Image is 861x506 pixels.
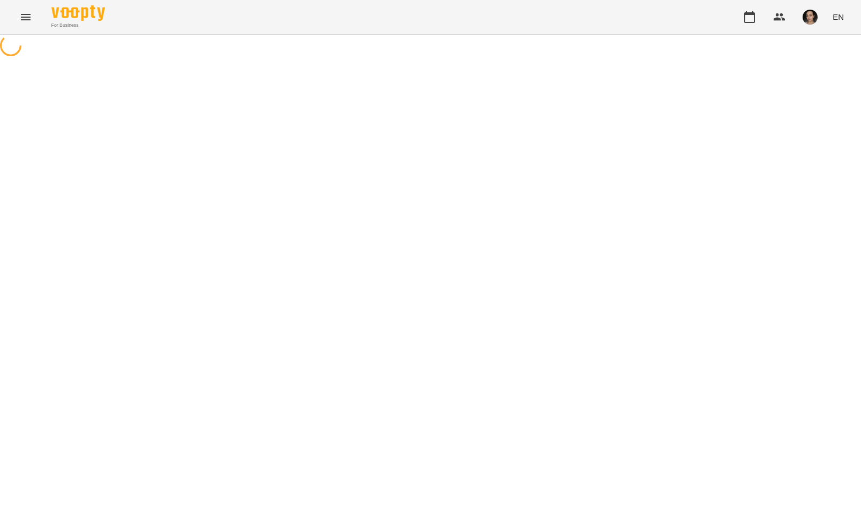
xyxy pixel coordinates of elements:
img: Voopty Logo [51,5,105,21]
span: For Business [51,22,105,29]
button: Menu [13,4,39,30]
img: ad43442a98ad23e120240d3adcb5fea8.jpg [803,10,818,25]
span: EN [833,11,844,22]
button: EN [828,7,848,27]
